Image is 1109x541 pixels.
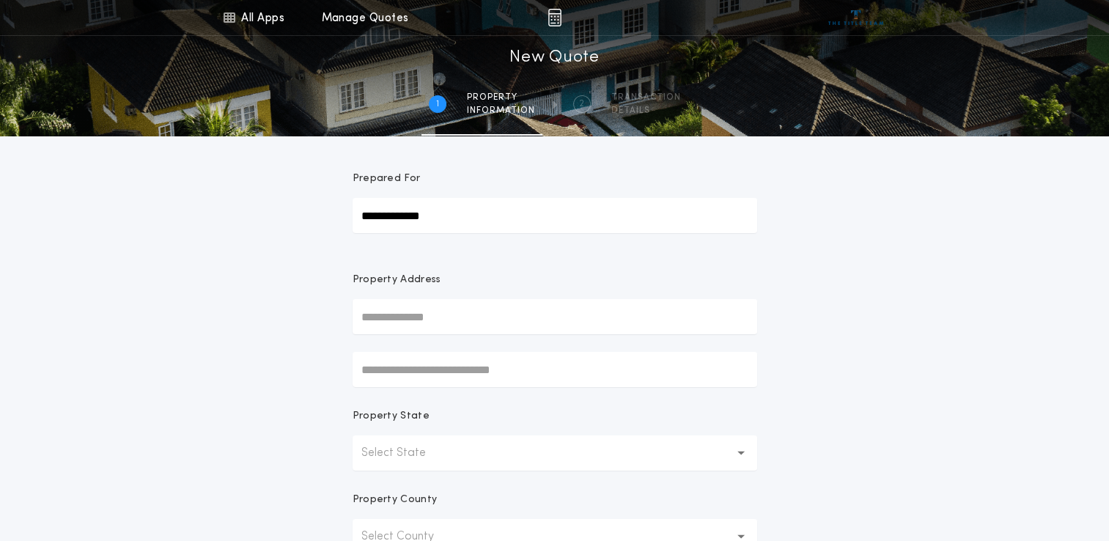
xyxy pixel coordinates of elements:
span: Property [467,92,535,103]
h2: 2 [579,98,584,110]
span: Transaction [611,92,681,103]
input: Prepared For [353,198,757,233]
p: Select State [361,444,449,462]
p: Property County [353,493,438,507]
h2: 1 [436,98,439,110]
span: details [611,105,681,117]
img: vs-icon [828,10,883,25]
img: img [548,9,561,26]
p: Property Address [353,273,757,287]
button: Select State [353,435,757,471]
span: information [467,105,535,117]
p: Property State [353,409,430,424]
h1: New Quote [509,46,599,70]
p: Prepared For [353,172,421,186]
